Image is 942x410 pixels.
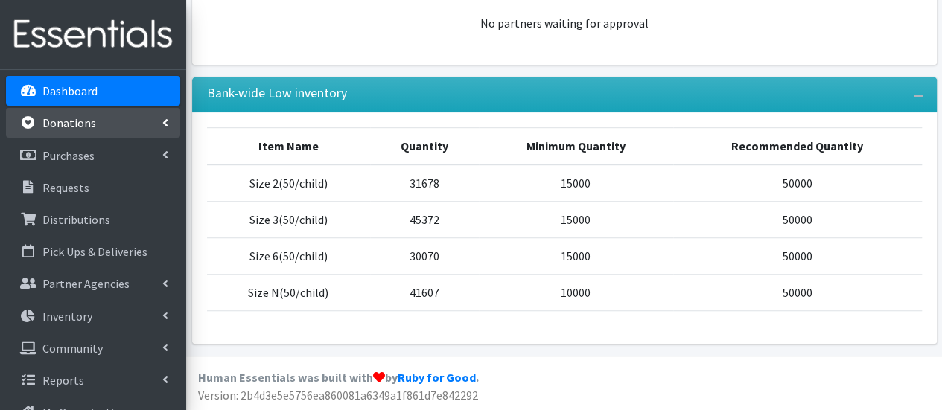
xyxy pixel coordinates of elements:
div: No partners waiting for approval [207,14,922,32]
p: Requests [42,180,89,195]
td: Size 3(50/child) [207,202,370,238]
a: Inventory [6,301,180,331]
td: 50000 [673,164,922,202]
a: Community [6,333,180,363]
a: Donations [6,108,180,138]
th: Quantity [370,128,479,165]
th: Recommended Quantity [673,128,922,165]
td: 15000 [479,238,673,275]
td: 30070 [370,238,479,275]
td: 15000 [479,202,673,238]
img: HumanEssentials [6,10,180,60]
td: Size 6(50/child) [207,238,370,275]
p: Dashboard [42,83,98,98]
td: 50000 [673,275,922,311]
p: Donations [42,115,96,130]
td: 45372 [370,202,479,238]
th: Minimum Quantity [479,128,673,165]
a: Partner Agencies [6,269,180,298]
p: Purchases [42,148,95,163]
a: Reports [6,365,180,395]
a: Distributions [6,205,180,234]
th: Item Name [207,128,370,165]
a: Ruby for Good [398,370,476,385]
strong: Human Essentials was built with by . [198,370,479,385]
p: Reports [42,373,84,388]
a: Pick Ups & Deliveries [6,237,180,266]
p: Community [42,341,103,356]
td: Size N(50/child) [207,275,370,311]
span: Version: 2b4d3e5e5756ea860081a6349a1f861d7e842292 [198,388,478,403]
p: Inventory [42,309,92,324]
td: 41607 [370,275,479,311]
td: 15000 [479,164,673,202]
p: Distributions [42,212,110,227]
td: 10000 [479,275,673,311]
td: 50000 [673,202,922,238]
p: Pick Ups & Deliveries [42,244,147,259]
h3: Bank-wide Low inventory [207,86,347,101]
a: Requests [6,173,180,202]
a: Dashboard [6,76,180,106]
td: 50000 [673,238,922,275]
p: Partner Agencies [42,276,130,291]
td: 31678 [370,164,479,202]
a: Purchases [6,141,180,170]
td: Size 2(50/child) [207,164,370,202]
